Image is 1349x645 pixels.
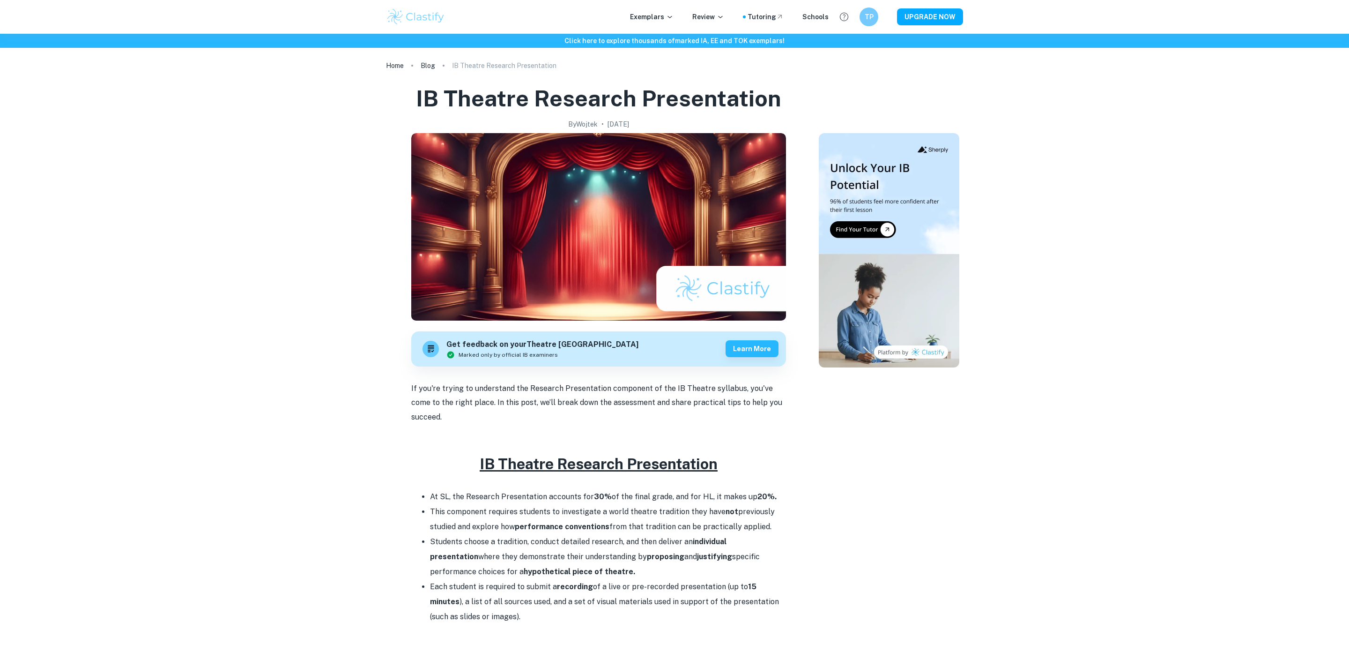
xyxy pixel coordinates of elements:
strong: justifying [697,552,732,561]
h6: Get feedback on your Theatre [GEOGRAPHIC_DATA] [446,339,638,351]
strong: hypothetical piece of theatre. [524,567,635,576]
li: This component requires students to investigate a world theatre tradition they have previously st... [430,504,786,534]
h6: TP [864,12,875,22]
li: Students choose a tradition, conduct detailed research, and then deliver an where they demonstrat... [430,534,786,579]
img: Thumbnail [819,133,959,367]
p: If you're trying to understand the Research Presentation component of the IB Theatre syllabus, yo... [411,382,786,424]
a: Get feedback on yourTheatre [GEOGRAPHIC_DATA]Marked only by official IB examinersLearn more [411,331,786,367]
h1: IB Theatre Research Presentation [416,83,781,113]
strong: performance conventions [515,522,609,531]
a: Home [386,59,404,72]
a: Tutoring [748,12,784,22]
li: At SL, the Research Presentation accounts for of the final grade, and for HL, it makes up [430,489,786,504]
p: Exemplars [630,12,674,22]
p: Review [692,12,724,22]
strong: proposing [647,552,684,561]
button: UPGRADE NOW [897,8,963,25]
strong: not [726,507,738,516]
li: Each student is required to submit a of a live or pre-recorded presentation (up to ), a list of a... [430,579,786,624]
p: IB Theatre Research Presentation [452,60,556,71]
h6: Click here to explore thousands of marked IA, EE and TOK exemplars ! [2,36,1347,46]
a: Blog [421,59,435,72]
h2: By Wojtek [568,119,598,129]
a: Schools [802,12,829,22]
img: Clastify logo [386,7,445,26]
p: • [601,119,604,129]
button: Help and Feedback [836,9,852,25]
img: IB Theatre Research Presentation cover image [411,133,786,321]
button: Learn more [726,340,778,357]
u: IB Theatre Research Presentation [480,455,718,472]
button: TP [860,7,878,26]
strong: 30% [594,492,612,501]
strong: recording [557,582,593,591]
span: Marked only by official IB examiners [459,351,558,359]
h2: [DATE] [608,119,629,129]
strong: 20%. [757,492,777,501]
